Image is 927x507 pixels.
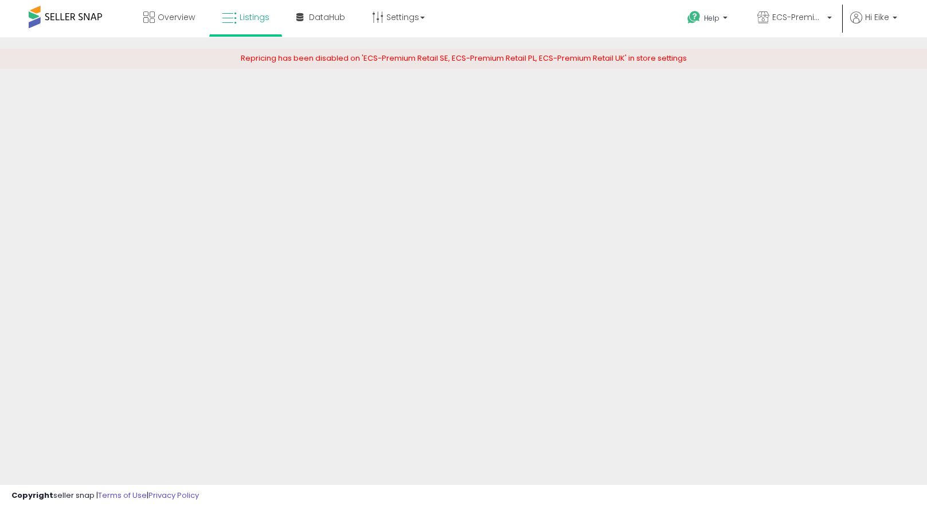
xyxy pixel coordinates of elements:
[98,490,147,501] a: Terms of Use
[704,13,719,23] span: Help
[687,10,701,25] i: Get Help
[850,11,897,37] a: Hi Eike
[11,490,199,501] div: seller snap | |
[772,11,824,23] span: ECS-Premium Retail DE
[240,11,269,23] span: Listings
[11,490,53,501] strong: Copyright
[241,53,687,64] span: Repricing has been disabled on 'ECS-Premium Retail SE, ECS-Premium Retail PL, ECS-Premium Retail ...
[865,11,889,23] span: Hi Eike
[309,11,345,23] span: DataHub
[148,490,199,501] a: Privacy Policy
[678,2,739,37] a: Help
[158,11,195,23] span: Overview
